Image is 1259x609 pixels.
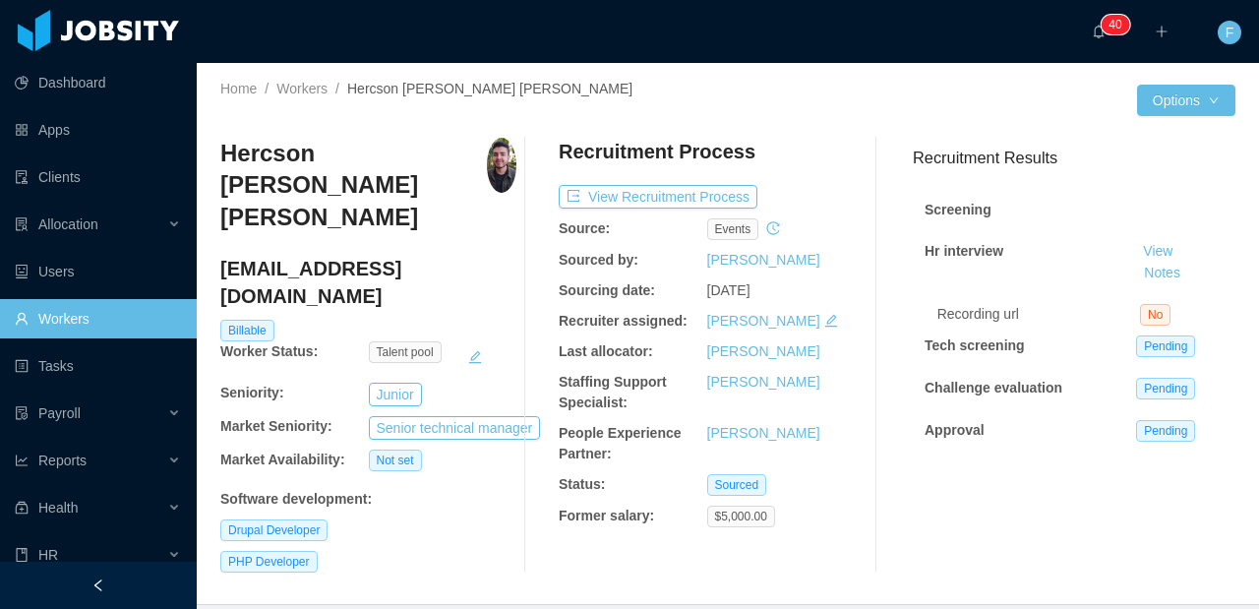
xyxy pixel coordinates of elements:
i: icon: file-protect [15,406,29,420]
i: icon: medicine-box [15,501,29,515]
span: Hercson [PERSON_NAME] [PERSON_NAME] [347,81,632,96]
i: icon: book [15,548,29,562]
button: Senior technical manager [369,416,541,440]
b: Status: [559,476,605,492]
a: [PERSON_NAME] [707,313,820,329]
b: Former salary: [559,508,654,523]
a: Workers [276,81,328,96]
i: icon: edit [824,314,838,328]
b: Market Availability: [220,452,345,467]
a: [PERSON_NAME] [707,343,820,359]
p: 0 [1115,15,1122,34]
a: icon: robotUsers [15,252,181,291]
button: Optionsicon: down [1137,85,1235,116]
span: Pending [1136,378,1195,399]
b: People Experience Partner: [559,425,682,461]
button: edit [467,341,483,373]
b: Last allocator: [559,343,653,359]
h4: Recruitment Process [559,138,755,165]
i: icon: bell [1092,25,1106,38]
b: Sourced by: [559,252,638,268]
span: Health [38,500,78,516]
a: View [1136,243,1179,259]
span: Not set [369,450,422,471]
span: HR [38,547,58,563]
span: F [1226,21,1234,44]
strong: Screening [925,202,991,217]
span: Drupal Developer [220,519,328,541]
span: Payroll [38,405,81,421]
b: Worker Status: [220,343,318,359]
h3: Recruitment Results [913,146,1235,170]
span: No [1140,304,1170,326]
strong: Challenge evaluation [925,380,1062,396]
a: [PERSON_NAME] [707,252,820,268]
i: icon: line-chart [15,454,29,467]
span: events [707,218,759,240]
a: [PERSON_NAME] [707,374,820,390]
span: PHP Developer [220,551,318,573]
strong: Approval [925,422,985,438]
sup: 40 [1101,15,1129,34]
strong: Tech screening [925,337,1025,353]
button: Notes [1136,262,1188,285]
img: 06afdd10-5fe8-11e9-881a-3d231adde2d8_66563e66c5745-400w.png [487,138,516,193]
span: Talent pool [369,341,442,363]
a: Home [220,81,257,96]
span: Pending [1136,335,1195,357]
a: icon: profileTasks [15,346,181,386]
i: icon: history [766,221,780,235]
strong: Hr interview [925,243,1003,259]
span: [DATE] [707,282,750,298]
span: Pending [1136,420,1195,442]
i: icon: solution [15,217,29,231]
p: 4 [1109,15,1115,34]
button: Junior [369,383,422,406]
b: Source: [559,220,610,236]
span: Reports [38,453,87,468]
a: icon: pie-chartDashboard [15,63,181,102]
a: [PERSON_NAME] [707,425,820,441]
b: Software development : [220,491,372,507]
span: / [335,81,339,96]
b: Recruiter assigned: [559,313,688,329]
h4: [EMAIL_ADDRESS][DOMAIN_NAME] [220,255,516,310]
span: $5,000.00 [707,506,775,527]
a: icon: auditClients [15,157,181,197]
b: Sourcing date: [559,282,655,298]
i: icon: plus [1155,25,1169,38]
a: icon: appstoreApps [15,110,181,150]
span: Sourced [707,474,767,496]
b: Staffing Support Specialist: [559,374,667,410]
h3: Hercson [PERSON_NAME] [PERSON_NAME] [220,138,487,233]
b: Market Seniority: [220,418,332,434]
button: icon: exportView Recruitment Process [559,185,757,209]
a: icon: userWorkers [15,299,181,338]
a: icon: exportView Recruitment Process [559,189,757,205]
span: Billable [220,320,274,341]
div: Recording url [937,304,1140,325]
b: Seniority: [220,385,284,400]
span: Allocation [38,216,98,232]
span: / [265,81,269,96]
